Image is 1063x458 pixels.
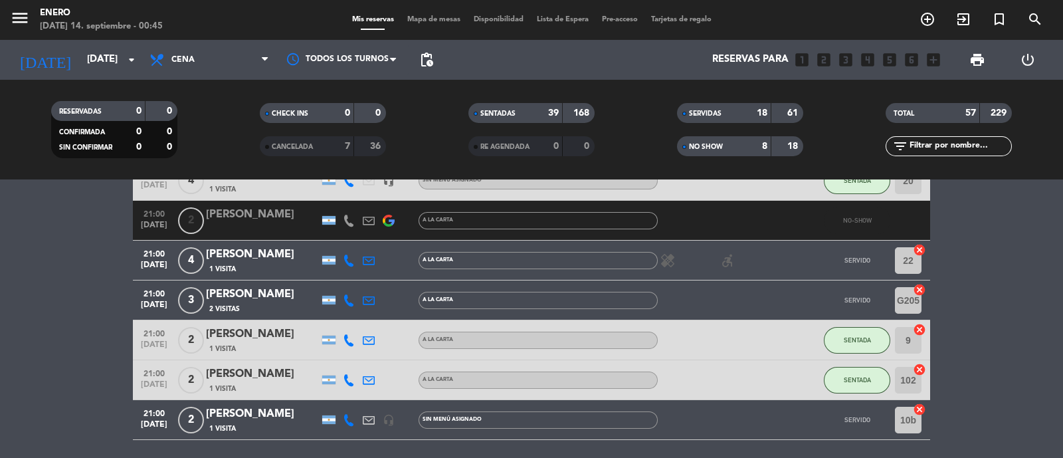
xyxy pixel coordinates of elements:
[209,184,236,195] span: 1 Visita
[595,16,644,23] span: Pre-acceso
[136,142,142,152] strong: 0
[138,245,171,261] span: 21:00
[178,207,204,234] span: 2
[824,207,890,234] button: NO-SHOW
[345,16,401,23] span: Mis reservas
[178,407,204,433] span: 2
[844,177,871,184] span: SENTADA
[206,366,319,383] div: [PERSON_NAME]
[480,144,530,150] span: RE AGENDADA
[423,417,482,422] span: Sin menú asignado
[206,206,319,223] div: [PERSON_NAME]
[530,16,595,23] span: Lista de Espera
[272,110,308,117] span: CHECK INS
[908,139,1011,154] input: Filtrar por nombre...
[467,16,530,23] span: Disponibilidad
[209,423,236,434] span: 1 Visita
[894,110,914,117] span: TOTAL
[913,403,926,416] i: cancel
[844,257,870,264] span: SERVIDO
[644,16,718,23] span: Tarjetas de regalo
[991,108,1009,118] strong: 229
[689,144,723,150] span: NO SHOW
[401,16,467,23] span: Mapa de mesas
[383,175,395,187] i: headset_mic
[480,110,516,117] span: SENTADAS
[167,106,175,116] strong: 0
[209,264,236,275] span: 1 Visita
[345,108,350,118] strong: 0
[136,127,142,136] strong: 0
[720,253,735,269] i: accessible_forward
[881,51,898,68] i: looks_5
[59,108,102,115] span: RESERVADAS
[573,108,592,118] strong: 168
[757,108,767,118] strong: 18
[167,142,175,152] strong: 0
[660,253,676,269] i: healing
[913,363,926,376] i: cancel
[423,297,453,302] span: A LA CARTA
[553,142,559,151] strong: 0
[167,127,175,136] strong: 0
[913,283,926,296] i: cancel
[209,344,236,354] span: 1 Visita
[892,138,908,154] i: filter_list
[138,285,171,300] span: 21:00
[991,11,1007,27] i: turned_in_not
[178,287,204,314] span: 3
[209,384,236,394] span: 1 Visita
[206,246,319,263] div: [PERSON_NAME]
[548,108,559,118] strong: 39
[824,407,890,433] button: SERVIDO
[793,51,811,68] i: looks_one
[824,287,890,314] button: SERVIDO
[824,247,890,274] button: SERVIDO
[815,51,832,68] i: looks_two
[10,8,30,28] i: menu
[138,405,171,420] span: 21:00
[178,367,204,394] span: 2
[844,296,870,304] span: SERVIDO
[59,129,105,136] span: CONFIRMADA
[136,106,142,116] strong: 0
[965,108,976,118] strong: 57
[844,336,871,344] span: SENTADA
[59,144,112,151] span: SIN CONFIRMAR
[913,243,926,257] i: cancel
[138,365,171,380] span: 21:00
[138,420,171,435] span: [DATE]
[138,380,171,396] span: [DATE]
[1020,52,1036,68] i: power_settings_new
[138,300,171,316] span: [DATE]
[178,168,204,194] span: 4
[955,11,971,27] i: exit_to_app
[178,327,204,354] span: 2
[206,286,319,303] div: [PERSON_NAME]
[824,327,890,354] button: SENTADA
[138,221,171,236] span: [DATE]
[423,257,453,263] span: A LA CARTA
[40,7,163,20] div: Enero
[40,20,163,33] div: [DATE] 14. septiembre - 00:45
[138,181,171,196] span: [DATE]
[423,337,453,342] span: A LA CARTA
[903,51,920,68] i: looks_6
[844,416,870,423] span: SERVIDO
[124,52,140,68] i: arrow_drop_down
[375,108,383,118] strong: 0
[1003,40,1053,80] div: LOG OUT
[209,304,240,314] span: 2 Visitas
[383,215,395,227] img: google-logo.png
[423,377,453,382] span: A LA CARTA
[925,51,942,68] i: add_box
[138,340,171,356] span: [DATE]
[689,110,722,117] span: SERVIDAS
[824,168,890,194] button: SENTADA
[10,8,30,33] button: menu
[171,55,195,64] span: Cena
[584,142,592,151] strong: 0
[1027,11,1043,27] i: search
[712,54,789,66] span: Reservas para
[919,11,935,27] i: add_circle_outline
